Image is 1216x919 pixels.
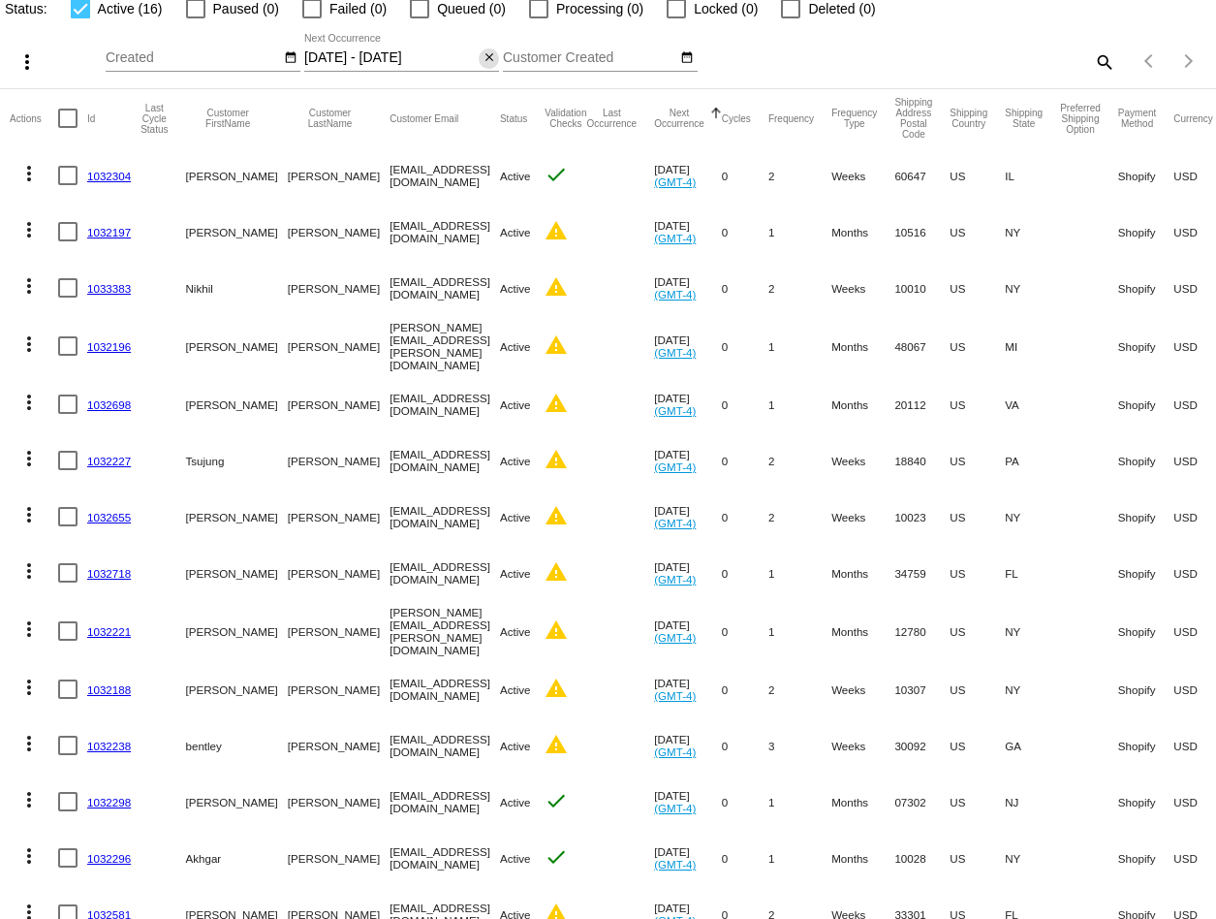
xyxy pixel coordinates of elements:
[950,489,1005,545] mat-cell: US
[17,618,41,641] mat-icon: more_vert
[288,432,390,489] mat-cell: [PERSON_NAME]
[185,661,287,717] mat-cell: [PERSON_NAME]
[654,689,696,702] a: (GMT-4)
[654,745,696,758] a: (GMT-4)
[87,170,131,182] a: 1032304
[87,340,131,353] a: 1032196
[390,489,500,545] mat-cell: [EMAIL_ADDRESS][DOMAIN_NAME]
[288,774,390,830] mat-cell: [PERSON_NAME]
[390,545,500,601] mat-cell: [EMAIL_ADDRESS][DOMAIN_NAME]
[17,732,41,755] mat-icon: more_vert
[894,601,950,661] mat-cell: 12780
[390,376,500,432] mat-cell: [EMAIL_ADDRESS][DOMAIN_NAME]
[87,282,131,295] a: 1033383
[894,147,950,204] mat-cell: 60647
[288,204,390,260] mat-cell: [PERSON_NAME]
[1092,47,1115,77] mat-icon: search
[17,274,41,298] mat-icon: more_vert
[503,50,677,66] input: Customer Created
[288,661,390,717] mat-cell: [PERSON_NAME]
[722,774,768,830] mat-cell: 0
[722,204,768,260] mat-cell: 0
[1005,489,1060,545] mat-cell: NY
[654,376,722,432] mat-cell: [DATE]
[288,316,390,376] mat-cell: [PERSON_NAME]
[768,545,831,601] mat-cell: 1
[950,661,1005,717] mat-cell: US
[894,260,950,316] mat-cell: 10010
[950,260,1005,316] mat-cell: US
[654,517,696,529] a: (GMT-4)
[390,260,500,316] mat-cell: [EMAIL_ADDRESS][DOMAIN_NAME]
[17,333,41,356] mat-icon: more_vert
[654,404,696,417] a: (GMT-4)
[185,108,269,129] button: Change sorting for CustomerFirstName
[185,774,287,830] mat-cell: [PERSON_NAME]
[185,489,287,545] mat-cell: [PERSON_NAME]
[654,717,722,774] mat-cell: [DATE]
[545,275,568,299] mat-icon: warning
[768,376,831,432] mat-cell: 1
[5,1,47,16] span: Status:
[1118,489,1173,545] mat-cell: Shopify
[654,260,722,316] mat-cell: [DATE]
[950,316,1005,376] mat-cell: US
[1005,376,1060,432] mat-cell: VA
[288,717,390,774] mat-cell: [PERSON_NAME]
[768,601,831,661] mat-cell: 1
[722,112,751,124] button: Change sorting for Cycles
[106,50,280,66] input: Created
[390,774,500,830] mat-cell: [EMAIL_ADDRESS][DOMAIN_NAME]
[894,661,950,717] mat-cell: 10307
[185,260,287,316] mat-cell: Nikhil
[722,661,768,717] mat-cell: 0
[500,112,527,124] button: Change sorting for Status
[1118,147,1173,204] mat-cell: Shopify
[654,346,696,359] a: (GMT-4)
[950,432,1005,489] mat-cell: US
[500,455,531,467] span: Active
[545,163,568,186] mat-icon: check
[288,601,390,661] mat-cell: [PERSON_NAME]
[950,601,1005,661] mat-cell: US
[722,601,768,661] mat-cell: 0
[831,432,894,489] mat-cell: Weeks
[950,717,1005,774] mat-cell: US
[722,717,768,774] mat-cell: 0
[654,460,696,473] a: (GMT-4)
[1005,601,1060,661] mat-cell: NY
[545,219,568,242] mat-icon: warning
[831,717,894,774] mat-cell: Weeks
[1169,42,1208,80] button: Next page
[500,625,531,638] span: Active
[722,147,768,204] mat-cell: 0
[831,661,894,717] mat-cell: Weeks
[768,147,831,204] mat-cell: 2
[87,226,131,238] a: 1032197
[654,232,696,244] a: (GMT-4)
[545,789,568,812] mat-icon: check
[500,683,531,696] span: Active
[288,108,372,129] button: Change sorting for CustomerLastName
[722,432,768,489] mat-cell: 0
[1005,717,1060,774] mat-cell: GA
[831,260,894,316] mat-cell: Weeks
[288,260,390,316] mat-cell: [PERSON_NAME]
[1005,545,1060,601] mat-cell: FL
[894,316,950,376] mat-cell: 48067
[1118,717,1173,774] mat-cell: Shopify
[185,830,287,886] mat-cell: Akhgar
[288,147,390,204] mat-cell: [PERSON_NAME]
[654,545,722,601] mat-cell: [DATE]
[950,147,1005,204] mat-cell: US
[831,316,894,376] mat-cell: Months
[545,504,568,527] mat-icon: warning
[185,601,287,661] mat-cell: [PERSON_NAME]
[1118,316,1173,376] mat-cell: Shopify
[288,489,390,545] mat-cell: [PERSON_NAME]
[831,204,894,260] mat-cell: Months
[831,830,894,886] mat-cell: Months
[768,204,831,260] mat-cell: 1
[288,376,390,432] mat-cell: [PERSON_NAME]
[390,717,500,774] mat-cell: [EMAIL_ADDRESS][DOMAIN_NAME]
